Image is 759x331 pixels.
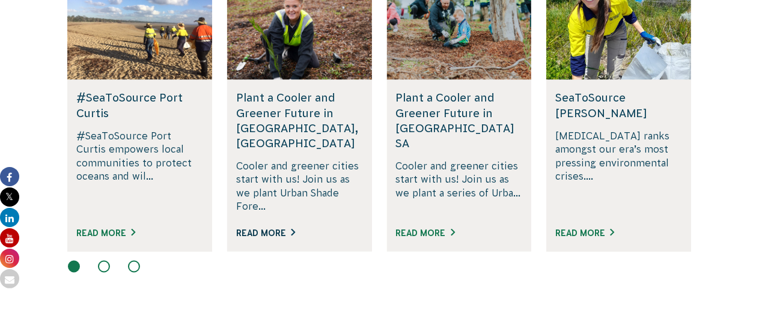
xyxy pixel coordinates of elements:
[76,129,203,213] p: #SeaToSource Port Curtis empowers local communities to protect oceans and wil...
[555,129,682,213] p: [MEDICAL_DATA] ranks amongst our era’s most pressing environmental crises....
[396,228,455,238] a: Read More
[396,90,523,151] h5: Plant a Cooler and Greener Future in [GEOGRAPHIC_DATA] SA
[396,159,523,213] p: Cooler and greener cities start with us! Join us as we plant a series of Urba...
[236,228,295,238] a: Read More
[236,159,363,213] p: Cooler and greener cities start with us! Join us as we plant Urban Shade Fore...
[555,228,614,238] a: Read More
[76,228,135,238] a: Read More
[555,90,682,120] h5: SeaToSource [PERSON_NAME]
[236,90,363,151] h5: Plant a Cooler and Greener Future in [GEOGRAPHIC_DATA], [GEOGRAPHIC_DATA]
[76,90,203,120] h5: #SeaToSource Port Curtis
